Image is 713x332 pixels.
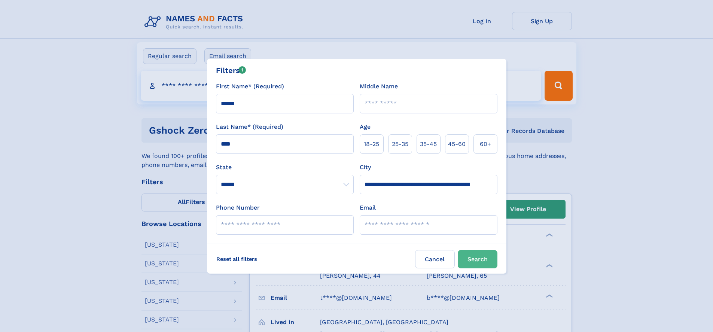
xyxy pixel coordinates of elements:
label: State [216,163,354,172]
label: Email [360,203,376,212]
span: 35‑45 [420,140,437,149]
label: Middle Name [360,82,398,91]
span: 25‑35 [392,140,408,149]
div: Filters [216,65,246,76]
span: 60+ [480,140,491,149]
button: Search [458,250,497,268]
label: Reset all filters [211,250,262,268]
label: Age [360,122,371,131]
label: Cancel [415,250,455,268]
span: 45‑60 [448,140,466,149]
label: City [360,163,371,172]
label: Last Name* (Required) [216,122,283,131]
label: First Name* (Required) [216,82,284,91]
label: Phone Number [216,203,260,212]
span: 18‑25 [364,140,379,149]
